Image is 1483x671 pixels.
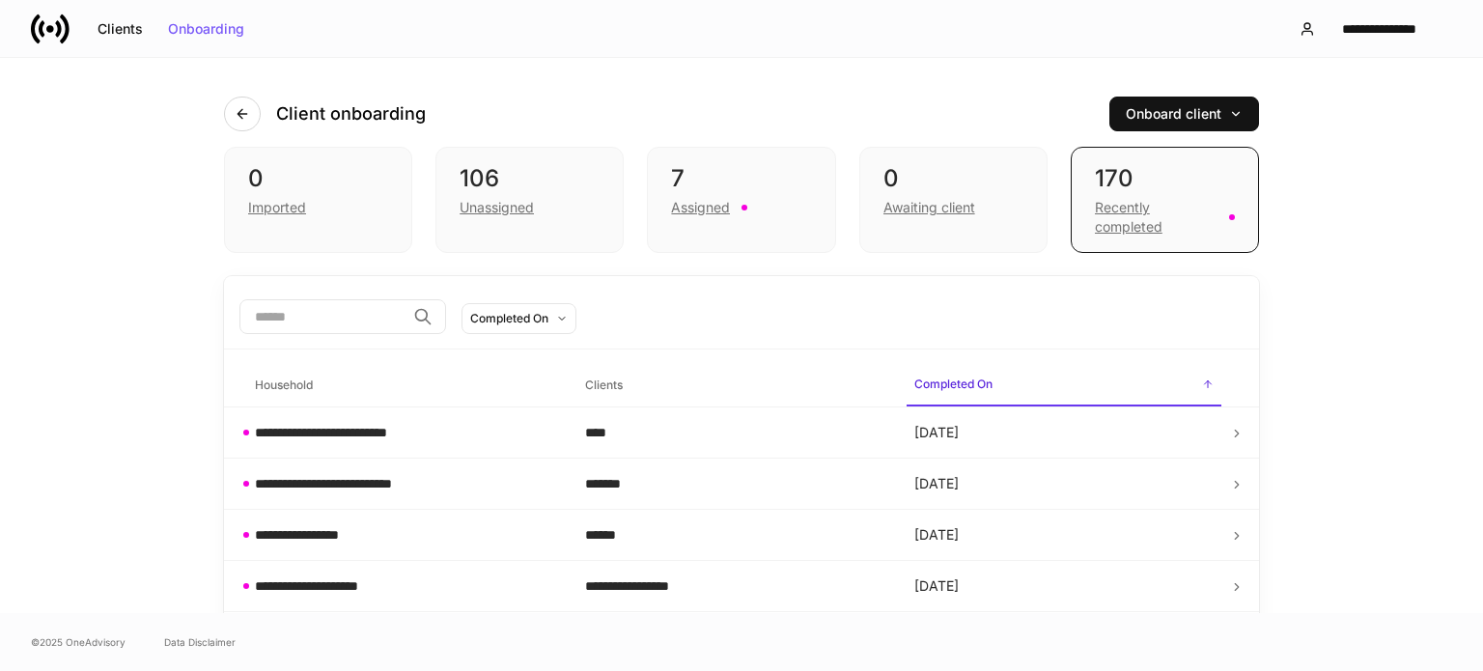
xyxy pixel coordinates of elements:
[1095,198,1217,237] div: Recently completed
[899,459,1229,510] td: [DATE]
[577,366,892,405] span: Clients
[435,147,624,253] div: 106Unassigned
[248,163,388,194] div: 0
[247,366,562,405] span: Household
[899,561,1229,612] td: [DATE]
[907,365,1221,406] span: Completed On
[647,147,835,253] div: 7Assigned
[899,612,1229,663] td: [DATE]
[168,22,244,36] div: Onboarding
[671,163,811,194] div: 7
[914,375,993,393] h6: Completed On
[671,198,730,217] div: Assigned
[255,376,313,394] h6: Household
[899,510,1229,561] td: [DATE]
[224,147,412,253] div: 0Imported
[585,376,623,394] h6: Clients
[859,147,1048,253] div: 0Awaiting client
[462,303,576,334] button: Completed On
[460,198,534,217] div: Unassigned
[1071,147,1259,253] div: 170Recently completed
[276,102,426,126] h4: Client onboarding
[1109,97,1259,131] button: Onboard client
[899,407,1229,459] td: [DATE]
[31,634,126,650] span: © 2025 OneAdvisory
[98,22,143,36] div: Clients
[883,198,975,217] div: Awaiting client
[1095,163,1235,194] div: 170
[248,198,306,217] div: Imported
[460,163,600,194] div: 106
[164,634,236,650] a: Data Disclaimer
[1126,107,1243,121] div: Onboard client
[883,163,1023,194] div: 0
[155,14,257,44] button: Onboarding
[470,309,548,327] div: Completed On
[85,14,155,44] button: Clients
